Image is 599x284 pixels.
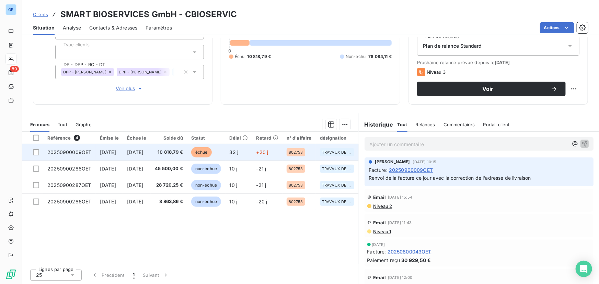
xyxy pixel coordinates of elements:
[47,182,91,188] span: 20250900287OET
[287,135,312,141] div: n° d'affaire
[174,70,215,74] span: RC - [PERSON_NAME]
[388,248,431,255] span: 20250800043OET
[427,69,446,75] span: Niveau 3
[388,275,412,280] span: [DATE] 12:00
[191,180,221,190] span: non-échue
[74,135,80,141] span: 4
[191,197,221,207] span: non-échue
[30,122,49,127] span: En cours
[483,122,510,127] span: Portail client
[191,147,212,157] span: échue
[416,122,435,127] span: Relances
[230,149,239,155] span: 32 j
[100,166,116,171] span: [DATE]
[133,272,135,279] span: 1
[87,268,129,282] button: Précédent
[388,221,412,225] span: [DATE] 11:43
[369,166,388,174] span: Facture :
[155,135,183,141] div: Solde dû
[289,167,303,171] span: 802753
[33,12,48,17] span: Clients
[256,199,267,204] span: -20 j
[100,135,119,141] div: Émise le
[191,164,221,174] span: non-échue
[402,257,431,264] span: 30 929,50 €
[256,182,266,188] span: -21 j
[76,122,92,127] span: Graphe
[63,24,81,31] span: Analyse
[247,54,271,60] span: 10 818,79 €
[322,167,352,171] span: TRAVAUX DE CÂBLAGE BGP
[116,85,143,92] span: Voir plus
[320,135,355,141] div: désignation
[36,272,42,279] span: 25
[230,182,238,188] span: 10 j
[346,54,366,60] span: Non-échu
[389,166,433,174] span: 20250900009OET
[33,11,48,18] a: Clients
[155,182,183,189] span: 28 720,25 €
[425,86,551,92] span: Voir
[47,199,91,204] span: 20250900286OET
[146,24,172,31] span: Paramètres
[322,150,352,154] span: TRAVAUX DE CÂBLAGE BGP
[256,135,278,141] div: Retard
[60,8,237,21] h3: SMART BIOSERVICES GmbH - CBIOSERVIC
[47,149,91,155] span: 20250900009OET
[191,135,221,141] div: Statut
[10,66,19,72] span: 80
[61,49,67,55] input: Ajouter une valeur
[89,24,137,31] span: Contacts & Adresses
[256,149,268,155] span: +20 j
[397,122,407,127] span: Tout
[5,4,16,15] div: OE
[129,268,139,282] button: 1
[155,198,183,205] span: 3 863,86 €
[175,69,180,75] input: Ajouter une valeur
[413,160,437,164] span: [DATE] 10:15
[235,54,245,60] span: Échu
[444,122,475,127] span: Commentaires
[228,48,231,54] span: 0
[155,165,183,172] span: 45 500,00 €
[58,122,67,127] span: Tout
[373,229,391,234] span: Niveau 1
[127,166,143,171] span: [DATE]
[373,194,386,200] span: Email
[368,54,392,60] span: 78 084,11 €
[155,149,183,156] span: 10 818,79 €
[372,242,385,247] span: [DATE]
[367,248,386,255] span: Facture :
[256,166,266,171] span: -21 j
[322,200,352,204] span: TRAVAUX DE CÂBLAGE BGP
[139,268,173,282] button: Suivant
[373,275,386,280] span: Email
[423,43,482,49] span: Plan de relance Standard
[100,149,116,155] span: [DATE]
[375,159,410,165] span: [PERSON_NAME]
[540,22,574,33] button: Actions
[373,203,392,209] span: Niveau 2
[33,24,55,31] span: Situation
[230,135,248,141] div: Délai
[289,183,303,187] span: 802753
[63,70,106,74] span: DPP - [PERSON_NAME]
[100,182,116,188] span: [DATE]
[367,257,400,264] span: Paiement reçu
[289,150,303,154] span: 802753
[417,82,566,96] button: Voir
[5,269,16,280] img: Logo LeanPay
[417,60,579,65] span: Prochaine relance prévue depuis le
[359,120,393,129] h6: Historique
[369,175,531,181] span: Renvoi de la facture ce jour avec la correction de l'adresse de livraison
[322,183,352,187] span: TRAVAUX DE CÂBLAGE BGP
[127,199,143,204] span: [DATE]
[127,149,143,155] span: [DATE]
[119,70,162,74] span: DPP - [PERSON_NAME]
[373,220,386,225] span: Email
[576,261,592,277] div: Open Intercom Messenger
[47,166,91,171] span: 20250900288OET
[100,199,116,204] span: [DATE]
[230,199,238,204] span: 10 j
[47,135,92,141] div: Référence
